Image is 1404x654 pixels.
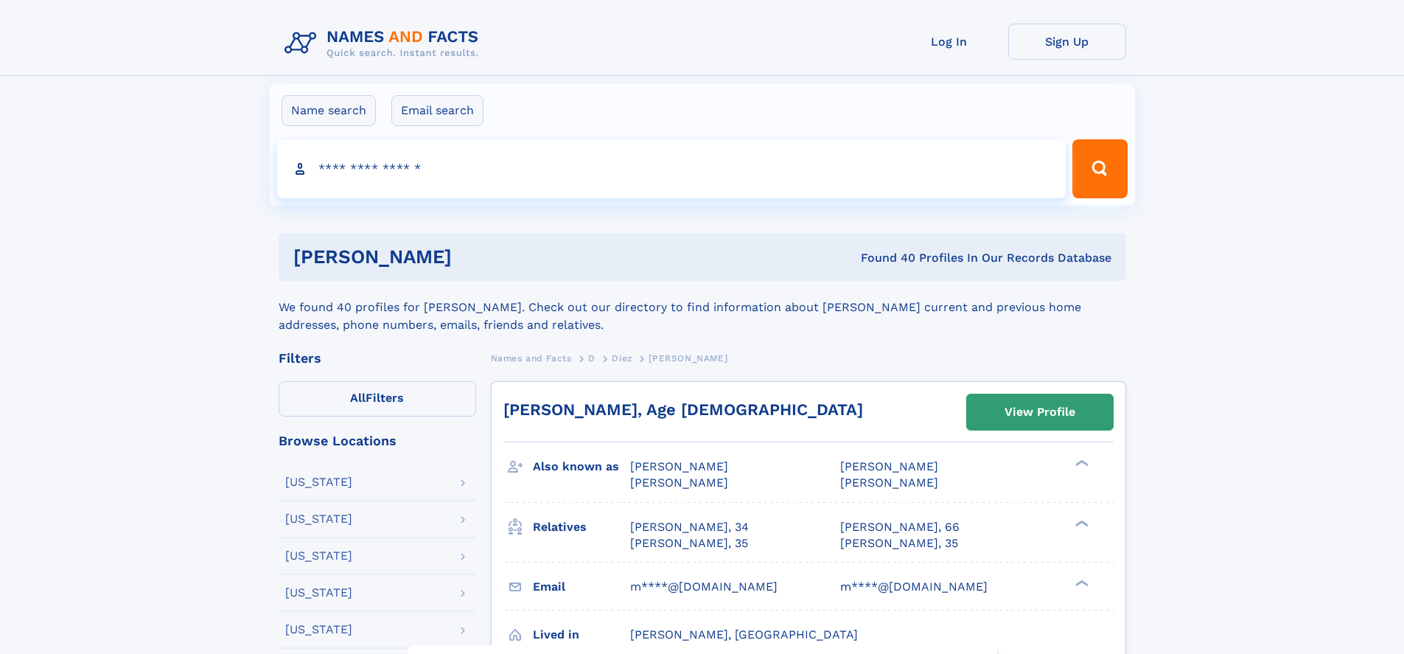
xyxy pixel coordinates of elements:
[630,459,728,473] span: [PERSON_NAME]
[1005,395,1075,429] div: View Profile
[533,622,630,647] h3: Lived in
[840,476,938,490] span: [PERSON_NAME]
[840,519,960,535] a: [PERSON_NAME], 66
[612,349,632,367] a: Diez
[630,476,728,490] span: [PERSON_NAME]
[285,550,352,562] div: [US_STATE]
[285,513,352,525] div: [US_STATE]
[533,574,630,599] h3: Email
[285,587,352,599] div: [US_STATE]
[277,139,1066,198] input: search input
[630,627,858,641] span: [PERSON_NAME], [GEOGRAPHIC_DATA]
[285,624,352,636] div: [US_STATE]
[588,353,596,363] span: D
[1072,459,1089,468] div: ❯
[293,248,657,266] h1: [PERSON_NAME]
[282,95,376,126] label: Name search
[391,95,483,126] label: Email search
[350,391,366,405] span: All
[279,24,491,63] img: Logo Names and Facts
[967,394,1113,430] a: View Profile
[630,519,749,535] a: [PERSON_NAME], 34
[630,535,748,552] a: [PERSON_NAME], 35
[279,281,1126,334] div: We found 40 profiles for [PERSON_NAME]. Check out our directory to find information about [PERSON...
[1008,24,1126,60] a: Sign Up
[491,349,572,367] a: Names and Facts
[1072,518,1089,528] div: ❯
[279,381,476,417] label: Filters
[840,459,938,473] span: [PERSON_NAME]
[533,454,630,479] h3: Also known as
[649,353,727,363] span: [PERSON_NAME]
[1072,578,1089,588] div: ❯
[1072,139,1127,198] button: Search Button
[503,400,863,419] a: [PERSON_NAME], Age [DEMOGRAPHIC_DATA]
[279,434,476,448] div: Browse Locations
[588,349,596,367] a: D
[285,476,352,488] div: [US_STATE]
[656,250,1111,266] div: Found 40 Profiles In Our Records Database
[612,353,632,363] span: Diez
[533,515,630,540] h3: Relatives
[890,24,1008,60] a: Log In
[840,535,958,552] a: [PERSON_NAME], 35
[279,352,476,365] div: Filters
